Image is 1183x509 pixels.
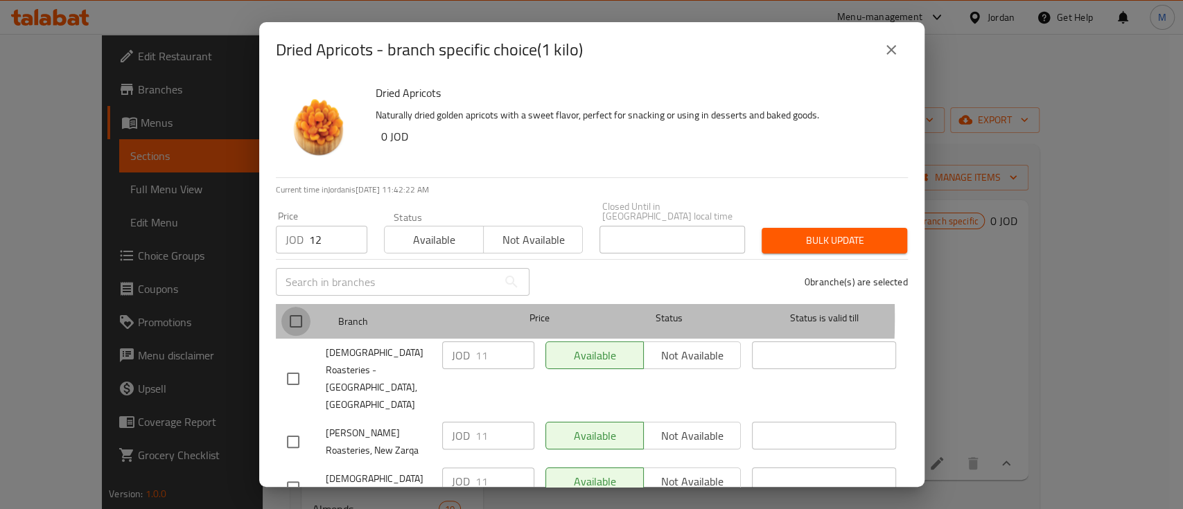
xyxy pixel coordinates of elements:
[390,230,478,250] span: Available
[752,310,896,327] span: Status is valid till
[326,425,431,459] span: [PERSON_NAME] Roasteries, New Zarqa
[384,226,484,253] button: Available
[338,313,482,330] span: Branch
[326,344,431,413] span: [DEMOGRAPHIC_DATA] Roasteries - [GEOGRAPHIC_DATA], [GEOGRAPHIC_DATA]
[381,127,897,146] h6: 0 JOD
[475,341,534,369] input: Please enter price
[286,231,304,248] p: JOD
[452,427,470,444] p: JOD
[376,107,897,124] p: Naturally dried golden apricots with a sweet flavor, perfect for snacking or using in desserts an...
[875,33,908,66] button: close
[805,275,908,289] p: 0 branche(s) are selected
[773,232,896,249] span: Bulk update
[452,473,470,490] p: JOD
[376,83,897,102] h6: Dried Apricots
[326,470,431,505] span: [DEMOGRAPHIC_DATA] Roasteries, Rusaifa
[489,230,577,250] span: Not available
[493,310,586,327] span: Price
[483,226,583,253] button: Not available
[475,422,534,449] input: Please enter price
[452,347,470,364] p: JOD
[276,268,498,296] input: Search in branches
[276,39,583,61] h2: Dried Apricots - branch specific choice(1 kilo)
[762,228,907,253] button: Bulk update
[309,226,367,253] input: Please enter price
[597,310,741,327] span: Status
[276,83,365,172] img: Dried Apricots
[276,184,908,196] p: Current time in Jordan is [DATE] 11:42:22 AM
[475,467,534,495] input: Please enter price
